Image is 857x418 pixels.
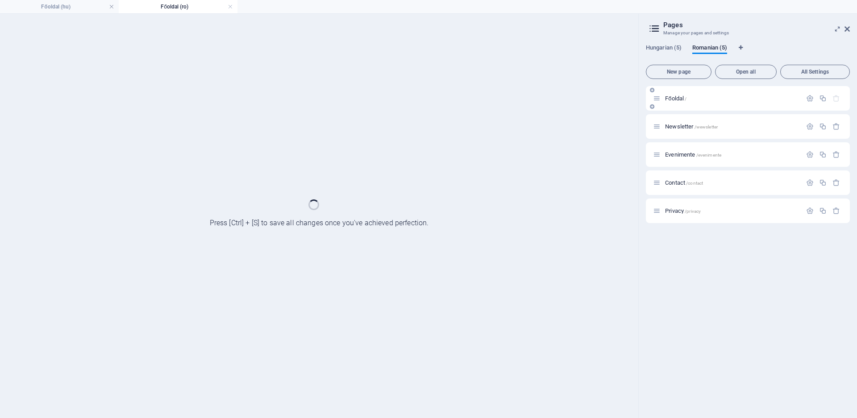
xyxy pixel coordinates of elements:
span: Click to open page [665,179,703,186]
span: / [685,96,686,101]
span: /contact [686,181,703,186]
div: Remove [832,179,840,186]
span: Főoldal [665,95,686,102]
span: Click to open page [665,207,701,214]
div: Language Tabs [646,44,850,61]
span: All Settings [784,69,846,74]
span: /evenimente [696,153,722,157]
button: New page [646,65,711,79]
div: Privacy/privacy [662,208,802,214]
button: Open all [715,65,777,79]
div: Newsletter/wewsletter [662,124,802,129]
div: Duplicate [819,151,827,158]
div: The startpage cannot be deleted [832,95,840,102]
div: Settings [806,95,814,102]
div: Duplicate [819,207,827,215]
div: Duplicate [819,179,827,186]
div: Settings [806,179,814,186]
div: Remove [832,123,840,130]
h4: Főoldal (ro) [119,2,237,12]
span: /privacy [685,209,701,214]
span: Open all [719,69,773,74]
span: Romanian (5) [692,42,727,55]
div: Főoldal/ [662,95,802,101]
span: New page [650,69,707,74]
div: Duplicate [819,95,827,102]
h2: Pages [663,21,850,29]
button: All Settings [780,65,850,79]
span: Click to open page [665,151,721,158]
h3: Manage your pages and settings [663,29,832,37]
div: Settings [806,207,814,215]
div: Settings [806,123,814,130]
div: Remove [832,151,840,158]
div: Contact/contact [662,180,802,186]
span: Newsletter [665,123,718,130]
div: Evenimente/evenimente [662,152,802,157]
div: Settings [806,151,814,158]
span: Hungarian (5) [646,42,682,55]
div: Duplicate [819,123,827,130]
span: /wewsletter [695,124,718,129]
